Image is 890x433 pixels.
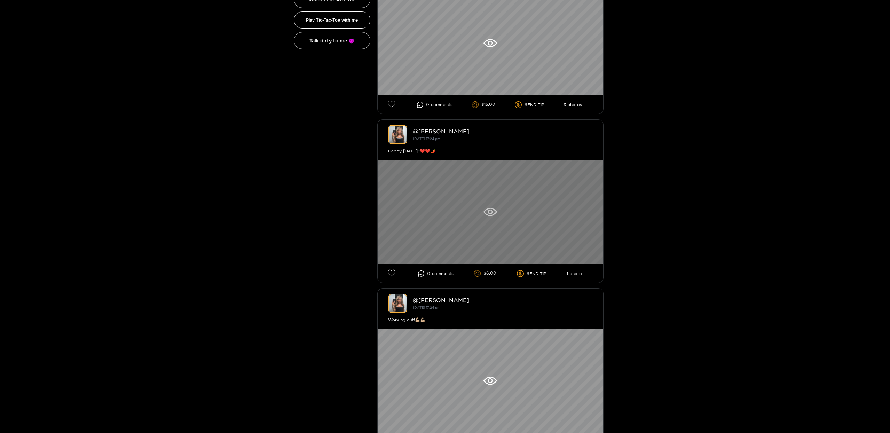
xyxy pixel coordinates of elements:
[567,271,582,276] li: 1 photo
[413,128,593,134] div: @ [PERSON_NAME]
[515,101,544,108] li: SEND TIP
[417,102,452,108] li: 0
[418,270,454,277] li: 0
[564,102,582,107] li: 3 photos
[388,294,407,313] img: kendra
[432,271,454,276] span: comment s
[388,316,593,323] div: Working out!💪🏼💪🏼
[413,306,440,309] small: [DATE] 17:24 pm
[515,101,525,108] span: dollar
[294,32,370,49] button: Talk dirty to me 😈
[472,101,496,108] li: $15.00
[431,102,452,107] span: comment s
[517,270,527,277] span: dollar
[294,11,370,29] button: Play Tic-Tac-Toe with me
[474,270,497,277] li: $6.00
[413,137,440,141] small: [DATE] 17:24 pm
[413,297,593,303] div: @ [PERSON_NAME]
[517,270,546,277] li: SEND TIP
[388,125,407,144] img: kendra
[388,148,593,155] div: Happy [DATE]!!❤️❤️🌶️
